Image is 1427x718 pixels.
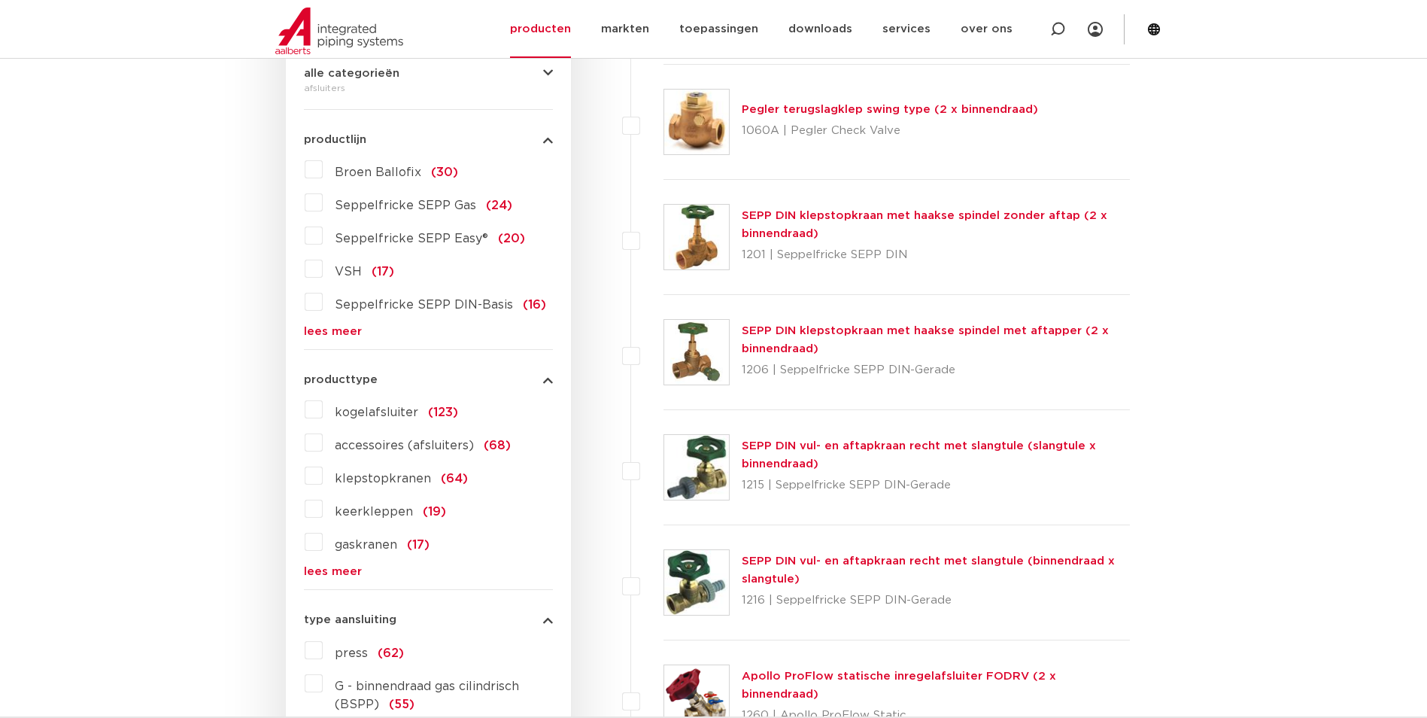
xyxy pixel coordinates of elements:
[335,233,488,245] span: Seppelfricke SEPP Easy®
[423,506,446,518] span: (19)
[441,473,468,485] span: (64)
[335,299,513,311] span: Seppelfricke SEPP DIN-Basis
[742,671,1056,700] a: Apollo ProFlow statische inregelafsluiter FODRV (2 x binnendraad)
[335,506,413,518] span: keerkleppen
[742,104,1038,115] a: Pegler terugslagklep swing type (2 x binnendraad)
[335,166,421,178] span: Broen Ballofix
[742,243,1131,267] p: 1201 | Seppelfricke SEPP DIN
[335,473,431,485] span: klepstopkranen
[431,166,458,178] span: (30)
[664,435,729,500] img: Thumbnail for SEPP DIN vul- en aftapkraan recht met slangtule (slangtule x binnendraad)
[372,266,394,278] span: (17)
[335,680,519,710] span: G - binnendraad gas cilindrisch (BSPP)
[742,210,1107,239] a: SEPP DIN klepstopkraan met haakse spindel zonder aftap (2 x binnendraad)
[335,266,362,278] span: VSH
[378,647,404,659] span: (62)
[335,440,474,452] span: accessoires (afsluiters)
[335,406,418,418] span: kogelafsluiter
[335,539,397,551] span: gaskranen
[742,555,1115,585] a: SEPP DIN vul- en aftapkraan recht met slangtule (binnendraad x slangtule)
[304,79,553,97] div: afsluiters
[484,440,511,452] span: (68)
[335,199,476,211] span: Seppelfricke SEPP Gas
[523,299,546,311] span: (16)
[304,326,553,337] a: lees meer
[742,473,1131,497] p: 1215 | Seppelfricke SEPP DIN-Gerade
[304,566,553,577] a: lees meer
[304,134,553,145] button: productlijn
[742,440,1096,470] a: SEPP DIN vul- en aftapkraan recht met slangtule (slangtule x binnendraad)
[486,199,512,211] span: (24)
[664,205,729,269] img: Thumbnail for SEPP DIN klepstopkraan met haakse spindel zonder aftap (2 x binnendraad)
[498,233,525,245] span: (20)
[304,134,366,145] span: productlijn
[389,698,414,710] span: (55)
[304,68,399,79] span: alle categorieën
[742,119,1038,143] p: 1060A | Pegler Check Valve
[664,550,729,615] img: Thumbnail for SEPP DIN vul- en aftapkraan recht met slangtule (binnendraad x slangtule)
[335,647,368,659] span: press
[664,320,729,385] img: Thumbnail for SEPP DIN klepstopkraan met haakse spindel met aftapper (2 x binnendraad)
[304,68,553,79] button: alle categorieën
[428,406,458,418] span: (123)
[304,614,553,625] button: type aansluiting
[407,539,430,551] span: (17)
[742,589,1131,613] p: 1216 | Seppelfricke SEPP DIN-Gerade
[742,325,1109,354] a: SEPP DIN klepstopkraan met haakse spindel met aftapper (2 x binnendraad)
[304,614,396,625] span: type aansluiting
[742,358,1131,382] p: 1206 | Seppelfricke SEPP DIN-Gerade
[304,374,378,385] span: producttype
[304,374,553,385] button: producttype
[664,90,729,154] img: Thumbnail for Pegler terugslagklep swing type (2 x binnendraad)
